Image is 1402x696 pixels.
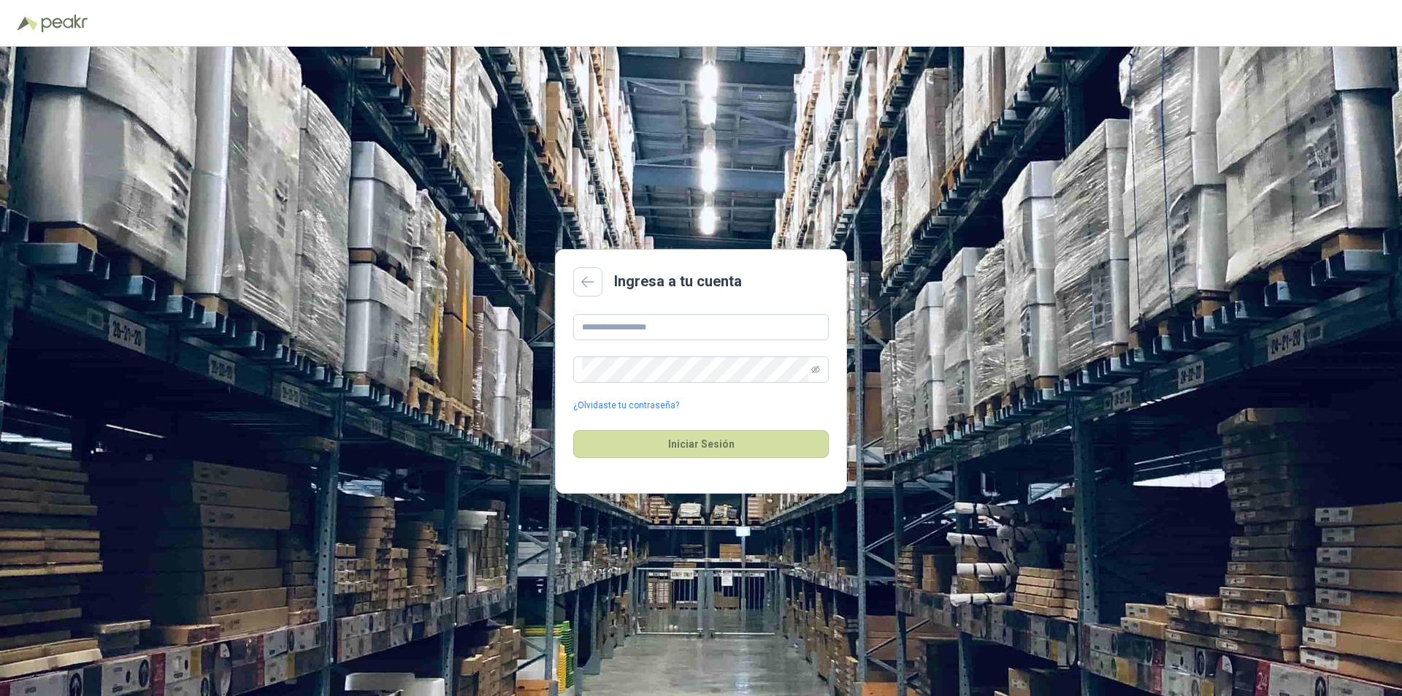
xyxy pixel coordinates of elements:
button: Iniciar Sesión [573,430,829,458]
img: Peakr [41,15,88,32]
a: ¿Olvidaste tu contraseña? [573,399,679,413]
img: Logo [18,16,38,31]
h2: Ingresa a tu cuenta [614,270,742,293]
span: eye-invisible [811,365,820,374]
